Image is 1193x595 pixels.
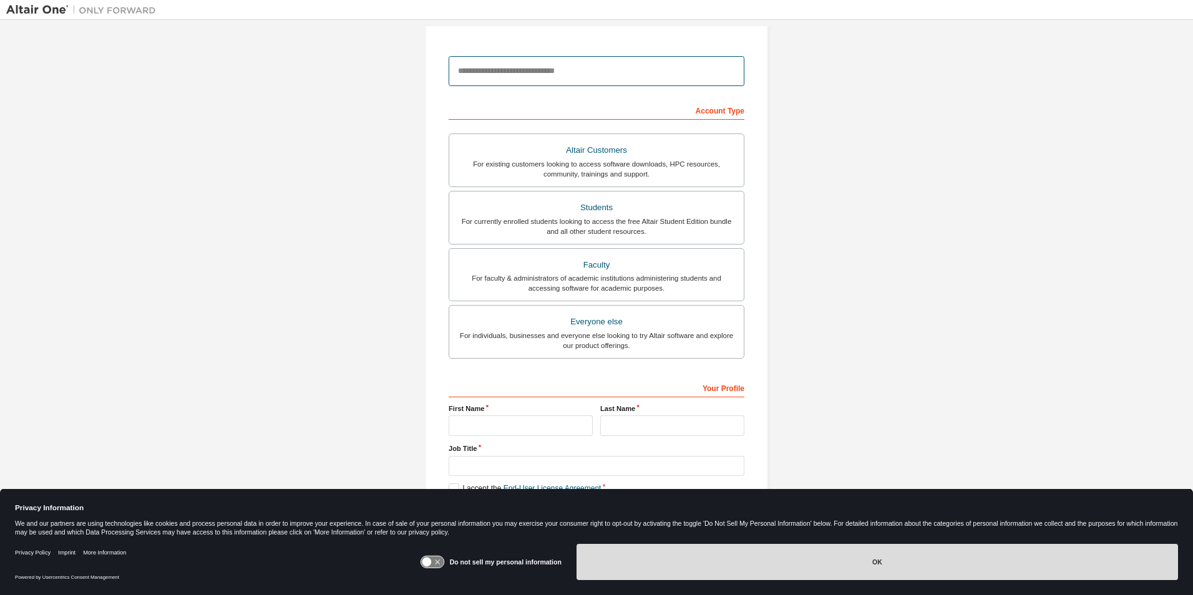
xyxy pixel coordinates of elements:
[6,4,162,16] img: Altair One
[449,377,744,397] div: Your Profile
[457,273,736,293] div: For faculty & administrators of academic institutions administering students and accessing softwa...
[457,313,736,331] div: Everyone else
[449,404,593,414] label: First Name
[600,404,744,414] label: Last Name
[504,484,601,493] a: End-User License Agreement
[457,142,736,159] div: Altair Customers
[449,443,744,453] label: Job Title
[457,216,736,236] div: For currently enrolled students looking to access the free Altair Student Edition bundle and all ...
[449,100,744,120] div: Account Type
[457,199,736,216] div: Students
[457,256,736,274] div: Faculty
[457,331,736,351] div: For individuals, businesses and everyone else looking to try Altair software and explore our prod...
[457,159,736,179] div: For existing customers looking to access software downloads, HPC resources, community, trainings ...
[449,483,601,494] label: I accept the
